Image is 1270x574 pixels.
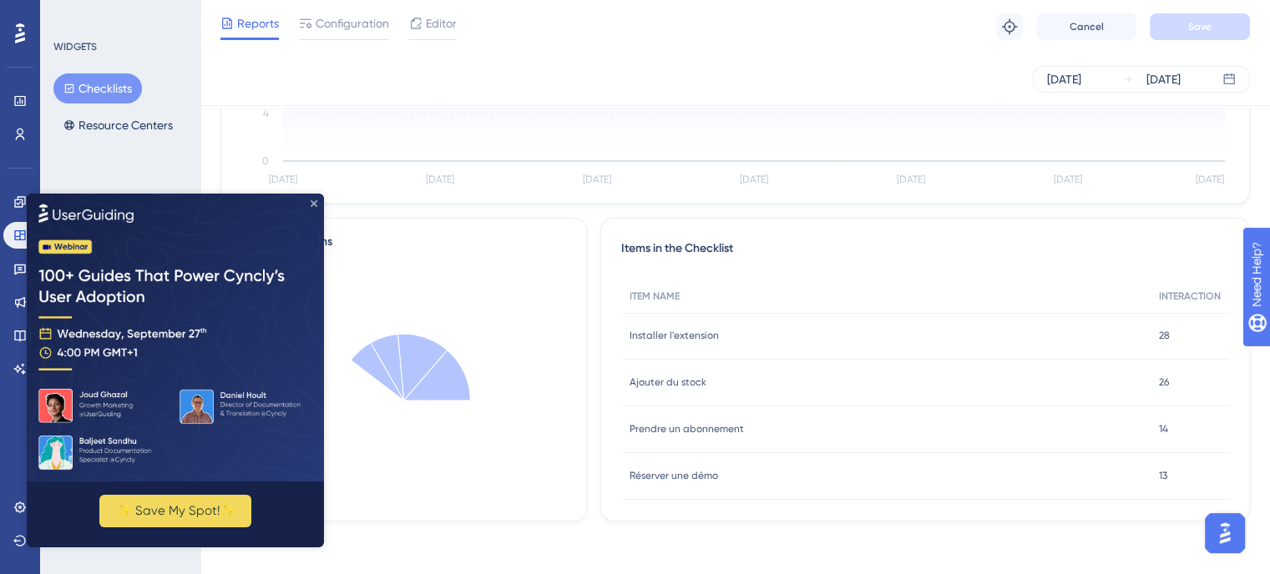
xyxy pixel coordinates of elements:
[53,110,183,140] button: Resource Centers
[1188,20,1212,33] span: Save
[284,7,291,13] div: Close Preview
[1159,422,1168,436] span: 14
[630,290,680,303] span: ITEM NAME
[1070,20,1104,33] span: Cancel
[262,155,269,167] tspan: 0
[630,469,718,482] span: Réserver une démo
[1047,69,1081,89] div: [DATE]
[316,13,389,33] span: Configuration
[426,13,457,33] span: Editor
[1054,174,1082,185] tspan: [DATE]
[426,174,454,185] tspan: [DATE]
[241,262,566,285] div: 81
[39,4,104,24] span: Need Help?
[269,174,297,185] tspan: [DATE]
[621,239,733,266] span: Items in the Checklist
[1159,469,1167,482] span: 13
[1159,375,1169,389] span: 26
[1196,174,1224,185] tspan: [DATE]
[740,174,768,185] tspan: [DATE]
[73,301,225,334] button: ✨ Save My Spot!✨
[1146,69,1181,89] div: [DATE]
[1150,13,1250,40] button: Save
[53,40,97,53] div: WIDGETS
[53,73,142,103] button: Checklists
[630,375,706,389] span: Ajouter du stock
[237,13,279,33] span: Reports
[1036,13,1136,40] button: Cancel
[583,174,611,185] tspan: [DATE]
[1159,329,1170,342] span: 28
[630,422,744,436] span: Prendre un abonnement
[263,108,269,119] tspan: 4
[1159,290,1221,303] span: INTERACTION
[897,174,925,185] tspan: [DATE]
[1200,508,1250,558] iframe: UserGuiding AI Assistant Launcher
[630,329,719,342] span: Installer l'extension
